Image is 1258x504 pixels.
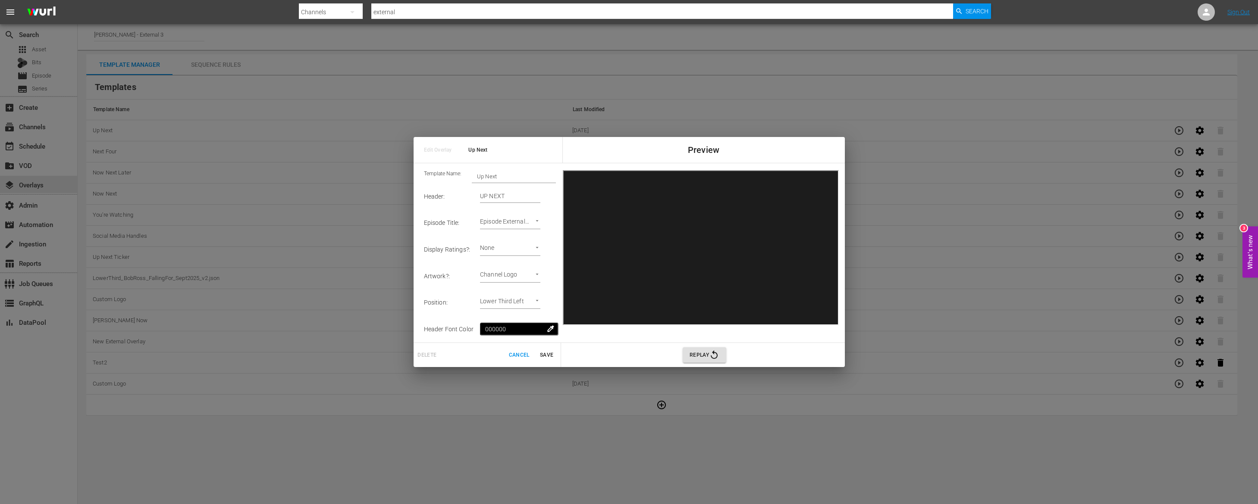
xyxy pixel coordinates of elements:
[424,289,480,316] td: Position :
[480,270,540,283] div: Channel Logo
[424,145,456,155] span: Edit Overlay
[480,296,540,309] div: Lower Third Left
[536,351,557,360] span: Save
[966,3,988,19] span: Search
[5,7,16,17] span: menu
[1242,227,1258,278] button: Open Feedback Widget
[509,351,530,360] span: Cancel
[424,316,480,342] td: Header Font Color
[690,350,719,360] span: Replay
[424,263,480,289] td: Artwork? :
[533,348,561,362] button: Save
[683,347,726,363] button: Replay
[1240,225,1247,232] div: 3
[505,348,533,362] button: Cancel
[424,170,461,183] span: Template Name:
[468,145,565,155] span: Up Next
[480,243,540,256] div: None
[688,145,719,155] span: Preview
[424,210,480,236] td: Episode Title :
[414,351,441,358] span: Can't delete template because it's used in 1 rule
[1227,9,1250,16] a: Sign Out
[424,236,480,263] td: Display Ratings? :
[424,183,480,210] td: Header :
[546,324,555,333] span: colorize
[21,2,62,22] img: ans4CAIJ8jUAAAAAAAAAAAAAAAAAAAAAAAAgQb4GAAAAAAAAAAAAAAAAAAAAAAAAJMjXAAAAAAAAAAAAAAAAAAAAAAAAgAT5G...
[480,217,540,230] div: Episode External Title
